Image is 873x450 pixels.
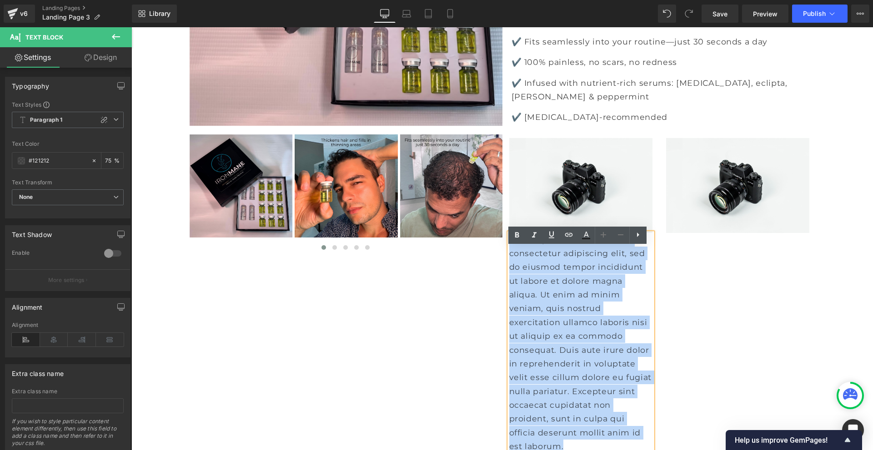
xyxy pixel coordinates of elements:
p: ✔️ [MEDICAL_DATA]-recommended [380,83,685,97]
a: Landing Pages [42,5,132,12]
p: More settings [48,276,85,284]
div: Extra class name [12,365,64,377]
a: Mobile [439,5,461,23]
img: Ironmane [269,107,372,210]
span: Library [149,10,171,18]
a: Design [68,47,134,68]
img: Ironmane [58,107,161,210]
span: Text Block [25,34,63,41]
span: Save [712,9,727,19]
a: New Library [132,5,177,23]
button: More settings [5,269,130,291]
p: ✔️ Fits seamlessly into your routine—just 30 seconds a day [380,8,685,21]
button: Show survey - Help us improve GemPages! [735,435,853,445]
span: Preview [753,9,778,19]
p: ✔️ 100% painless, no scars, no redness [380,28,685,42]
div: Text Transform [12,179,124,186]
b: None [19,193,33,200]
a: Desktop [374,5,396,23]
b: Paragraph 1 [30,116,63,124]
a: v6 [4,5,35,23]
span: Publish [803,10,826,17]
div: Typography [12,77,49,90]
div: v6 [18,8,30,20]
span: Help us improve GemPages! [735,436,842,445]
a: Preview [742,5,788,23]
div: Extra class name [12,388,124,395]
button: Publish [792,5,848,23]
div: Alignment [12,322,124,328]
img: Ironmane [163,107,266,210]
button: Redo [680,5,698,23]
button: More [851,5,869,23]
a: Laptop [396,5,417,23]
div: % [101,153,123,168]
input: Color [29,156,87,166]
div: Open Intercom Messenger [842,419,864,441]
div: Alignment [12,298,43,311]
div: Text Shadow [12,226,52,238]
div: Text Color [12,141,124,147]
span: Landing Page 3 [42,14,90,21]
a: Tablet [417,5,439,23]
p: Lorem ipsum dolor sit amet, consectetur adipiscing elit, sed do eiusmod tempor incididunt ut labo... [378,206,521,426]
div: Enable [12,249,95,259]
button: Undo [658,5,676,23]
p: ✔️ Infused with nutrient-rich serums: [MEDICAL_DATA], eclipta, [PERSON_NAME] & peppermint [380,49,685,77]
div: Text Styles [12,101,124,108]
